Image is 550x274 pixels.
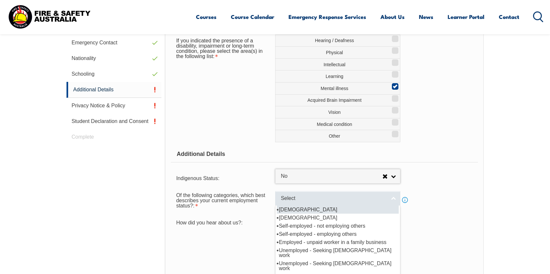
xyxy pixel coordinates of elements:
[277,238,399,246] li: Employed - unpaid worker in a family business
[275,46,400,58] label: Physical
[176,175,219,181] span: Indigenous Status:
[275,35,400,47] label: Hearing / Deafness
[171,35,275,63] div: If you indicated the presence of a disability, impairment or long-term condition, please select t...
[275,118,400,130] label: Medical condition
[277,230,399,238] li: Self-employed - employing others
[275,130,400,142] label: Other
[176,192,265,208] span: Of the following categories, which best describes your current employment status?:
[281,173,382,180] span: No
[67,51,162,66] a: Nationality
[275,106,400,118] label: Vision
[400,195,409,205] a: Info
[67,114,162,129] a: Student Declaration and Consent
[196,8,216,25] a: Courses
[275,82,400,94] label: Mental illness
[171,188,275,212] div: Of the following categories, which best describes your current employment status? is required.
[231,8,274,25] a: Course Calendar
[380,8,405,25] a: About Us
[67,98,162,114] a: Privacy Notice & Policy
[67,82,162,98] a: Additional Details
[289,8,366,25] a: Emergency Response Services
[275,58,400,70] label: Intellectual
[275,70,400,82] label: Learning
[277,259,399,272] li: Unemployed - Seeking [DEMOGRAPHIC_DATA] work
[171,146,478,162] div: Additional Details
[67,66,162,82] a: Schooling
[419,8,433,25] a: News
[448,8,484,25] a: Learner Portal
[499,8,519,25] a: Contact
[275,94,400,106] label: Acquired Brain Impairment
[281,195,386,202] span: Select
[277,205,399,214] li: [DEMOGRAPHIC_DATA]
[277,214,399,222] li: [DEMOGRAPHIC_DATA]
[176,220,243,225] span: How did you hear about us?:
[67,35,162,51] a: Emergency Contact
[277,222,399,230] li: Self-employed - not employing others
[277,246,399,259] li: Unemployed - Seeking [DEMOGRAPHIC_DATA] work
